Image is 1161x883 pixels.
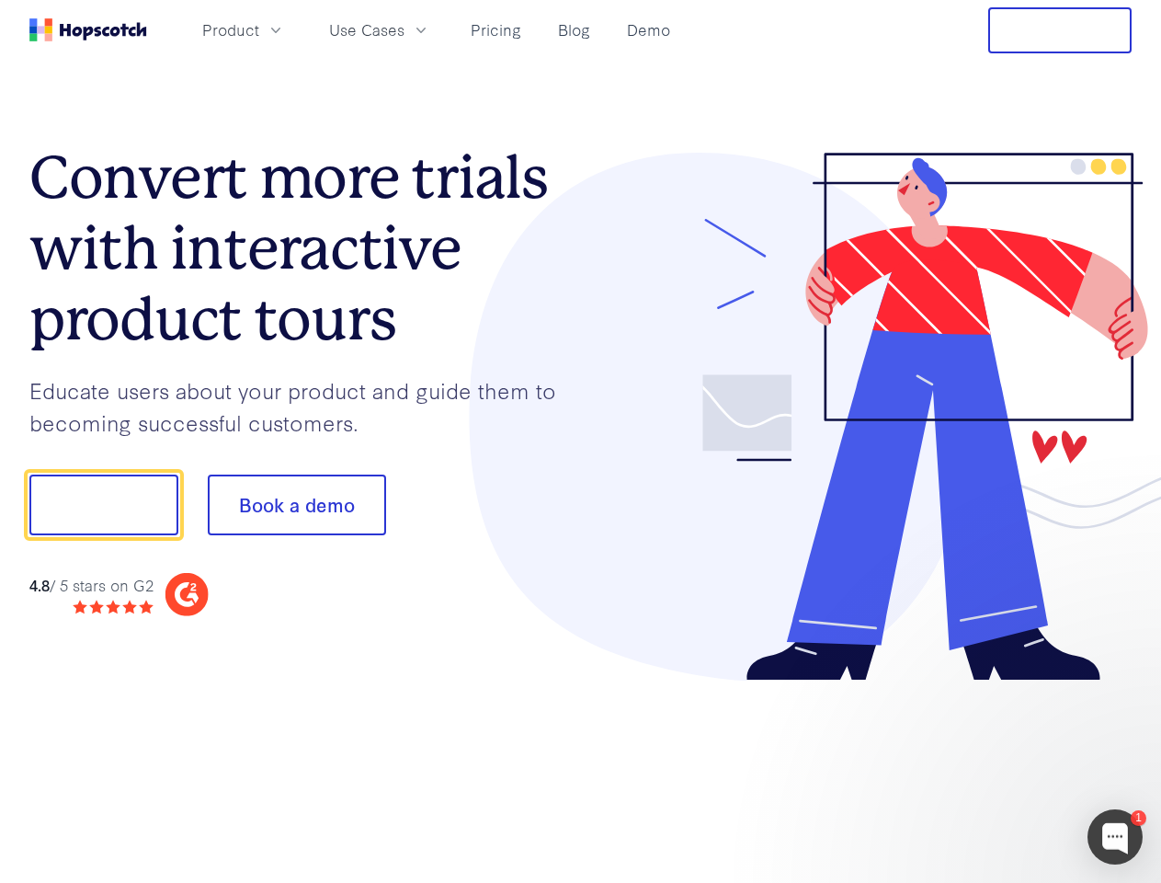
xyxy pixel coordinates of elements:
a: Pricing [463,15,529,45]
span: Use Cases [329,18,404,41]
a: Demo [620,15,677,45]
p: Educate users about your product and guide them to becoming successful customers. [29,374,581,438]
button: Use Cases [318,15,441,45]
button: Show me! [29,475,178,535]
a: Home [29,18,147,41]
h1: Convert more trials with interactive product tours [29,143,581,354]
button: Free Trial [988,7,1132,53]
strong: 4.8 [29,574,50,595]
div: / 5 stars on G2 [29,574,154,597]
button: Product [191,15,296,45]
button: Book a demo [208,475,386,535]
div: 1 [1131,810,1146,826]
a: Blog [551,15,598,45]
span: Product [202,18,259,41]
